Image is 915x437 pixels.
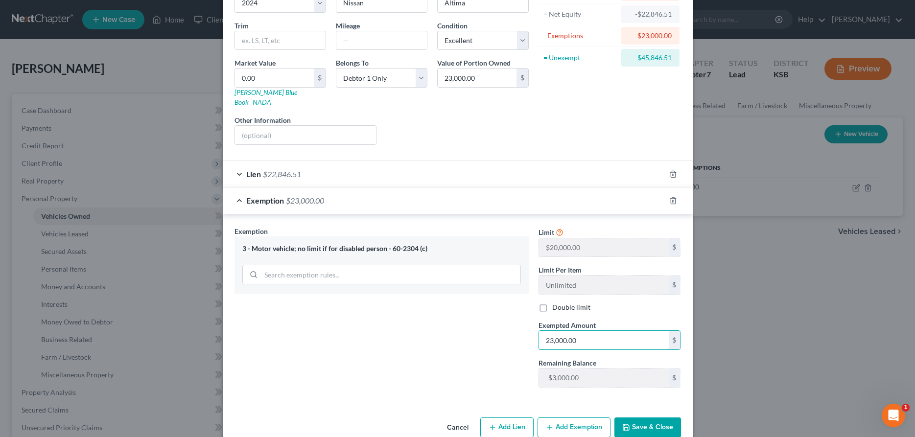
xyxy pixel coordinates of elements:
[242,244,521,253] div: 3 - Motor vehicle; no limit if for disabled person - 60-2304 (c)
[882,404,905,427] iframe: Intercom live chat
[437,21,468,31] label: Condition
[629,31,672,41] div: $23,000.00
[261,265,520,284] input: Search exemption rules...
[235,227,268,235] span: Exemption
[539,228,554,236] span: Limit
[629,9,672,19] div: -$22,846.51
[253,98,271,106] a: NADA
[336,21,360,31] label: Mileage
[516,69,528,87] div: $
[543,31,617,41] div: - Exemptions
[629,53,672,63] div: -$45,846.51
[539,331,669,349] input: 0.00
[235,115,291,125] label: Other Information
[246,196,284,205] span: Exemption
[539,368,669,387] input: --
[336,59,369,67] span: Belongs To
[539,358,596,368] label: Remaining Balance
[438,69,516,87] input: 0.00
[314,69,326,87] div: $
[235,58,276,68] label: Market Value
[902,404,910,412] span: 1
[552,302,590,312] label: Double limit
[669,238,680,257] div: $
[235,88,297,106] a: [PERSON_NAME] Blue Book
[669,368,680,387] div: $
[235,31,326,50] input: ex. LS, LT, etc
[235,21,249,31] label: Trim
[286,196,324,205] span: $23,000.00
[543,9,617,19] div: = Net Equity
[437,58,511,68] label: Value of Portion Owned
[235,69,314,87] input: 0.00
[669,331,680,349] div: $
[336,31,427,50] input: --
[235,126,376,144] input: (optional)
[263,169,301,179] span: $22,846.51
[539,238,669,257] input: --
[669,276,680,294] div: $
[539,321,596,329] span: Exempted Amount
[539,276,669,294] input: --
[539,265,582,275] label: Limit Per Item
[543,53,617,63] div: = Unexempt
[246,169,261,179] span: Lien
